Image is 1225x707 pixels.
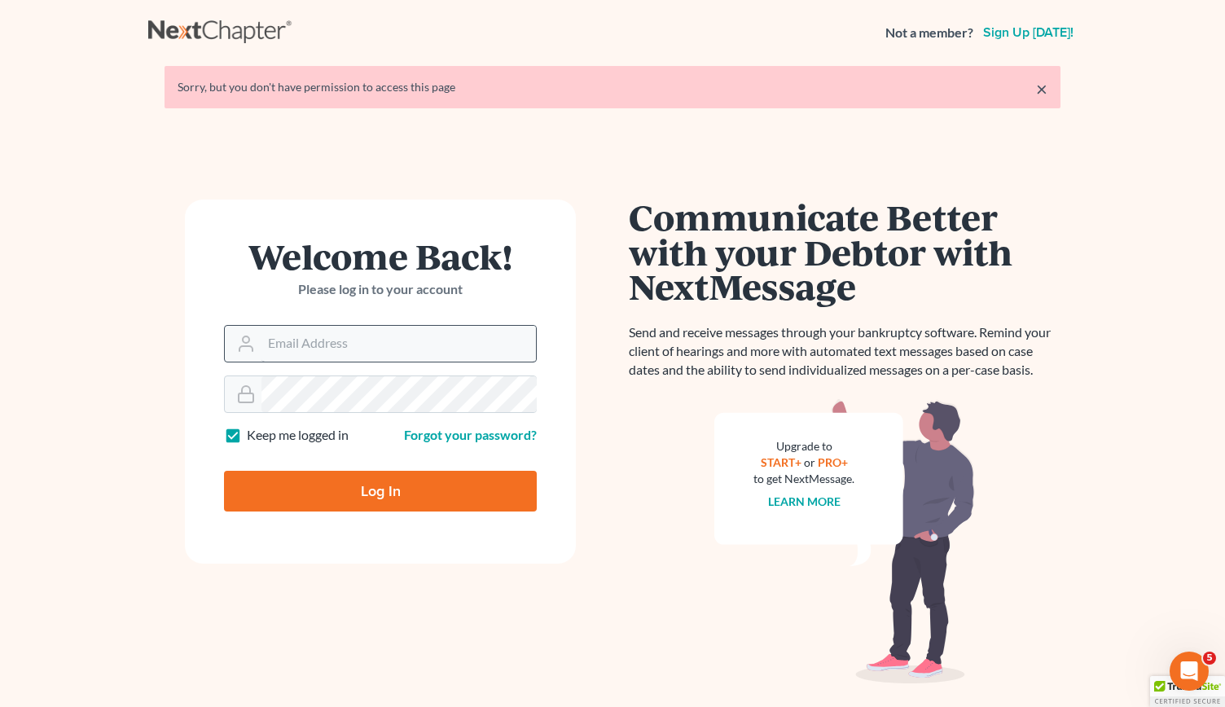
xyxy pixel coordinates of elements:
[753,471,854,487] div: to get NextMessage.
[1150,676,1225,707] div: TrustedSite Certified
[1036,79,1047,99] a: ×
[768,494,841,508] a: Learn more
[1203,652,1216,665] span: 5
[224,471,537,512] input: Log In
[629,323,1060,380] p: Send and receive messages through your bankruptcy software. Remind your client of hearings and mo...
[247,426,349,445] label: Keep me logged in
[261,326,536,362] input: Email Address
[885,24,973,42] strong: Not a member?
[224,280,537,299] p: Please log in to your account
[1170,652,1209,691] iframe: Intercom live chat
[818,455,848,469] a: PRO+
[714,399,975,684] img: nextmessage_bg-59042aed3d76b12b5cd301f8e5b87938c9018125f34e5fa2b7a6b67550977c72.svg
[404,427,537,442] a: Forgot your password?
[178,79,1047,95] div: Sorry, but you don't have permission to access this page
[804,455,815,469] span: or
[629,200,1060,304] h1: Communicate Better with your Debtor with NextMessage
[224,239,537,274] h1: Welcome Back!
[761,455,801,469] a: START+
[980,26,1077,39] a: Sign up [DATE]!
[753,438,854,455] div: Upgrade to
